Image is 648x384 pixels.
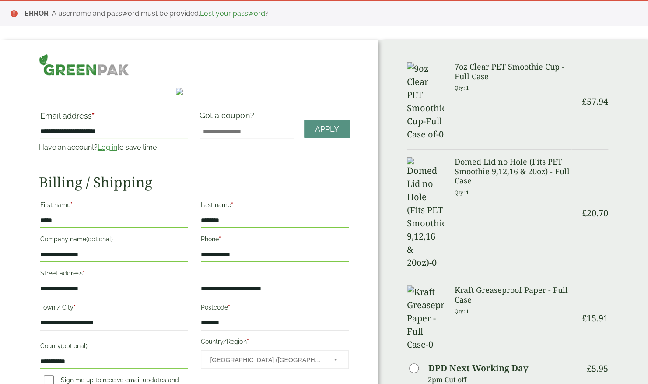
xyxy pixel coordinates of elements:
[39,142,189,153] p: Have an account? to save time
[454,285,571,304] h3: Kraft Greaseproof Paper - Full Case
[40,112,188,124] label: Email address
[582,95,587,107] span: £
[200,9,265,18] a: Lost your password
[200,111,257,124] label: Got a coupon?
[40,340,188,355] label: County
[92,111,95,120] abbr: required
[201,350,349,369] span: Country/Region
[454,62,571,81] h3: 7oz Clear PET Smoothie Cup - Full Case
[582,207,608,219] bdi: 20.70
[304,120,350,138] a: Apply
[201,199,349,214] label: Last name
[74,304,76,311] abbr: required
[407,285,444,351] img: Kraft Greaseproof Paper -Full Case-0
[83,270,85,277] abbr: required
[210,351,322,369] span: United Kingdom (UK)
[454,308,469,314] small: Qty: 1
[40,267,188,282] label: Street address
[40,301,188,316] label: Town / City
[407,157,444,269] img: Domed Lid no Hole (Fits PET Smoothie 9,12,16 & 20oz)-0
[176,88,183,95] img: productIconColored.f2433d9a.svg
[219,236,221,243] abbr: required
[61,342,88,349] span: (optional)
[201,335,349,350] label: Country/Region
[39,174,350,190] h2: Billing / Shipping
[587,363,592,374] span: £
[40,199,188,214] label: First name
[228,304,230,311] abbr: required
[582,95,608,107] bdi: 57.94
[40,233,188,248] label: Company name
[231,201,233,208] abbr: required
[582,207,587,219] span: £
[25,9,49,18] strong: ERROR
[428,364,528,373] label: DPD Next Working Day
[315,124,339,134] span: Apply
[454,157,571,186] h3: Domed Lid no Hole (Fits PET Smoothie 9,12,16 & 20oz) - Full Case
[454,189,469,196] small: Qty: 1
[25,8,634,19] li: : A username and password must be provided. ?
[201,301,349,316] label: Postcode
[201,233,349,248] label: Phone
[407,62,444,141] img: 9oz Clear PET Smoothie Cup-Full Case of-0
[39,54,129,76] img: GreenPak Supplies
[70,201,73,208] abbr: required
[587,363,608,374] bdi: 5.95
[98,143,117,151] a: Log in
[582,312,608,324] bdi: 15.91
[582,312,587,324] span: £
[454,85,469,91] small: Qty: 1
[86,236,113,243] span: (optional)
[246,338,249,345] abbr: required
